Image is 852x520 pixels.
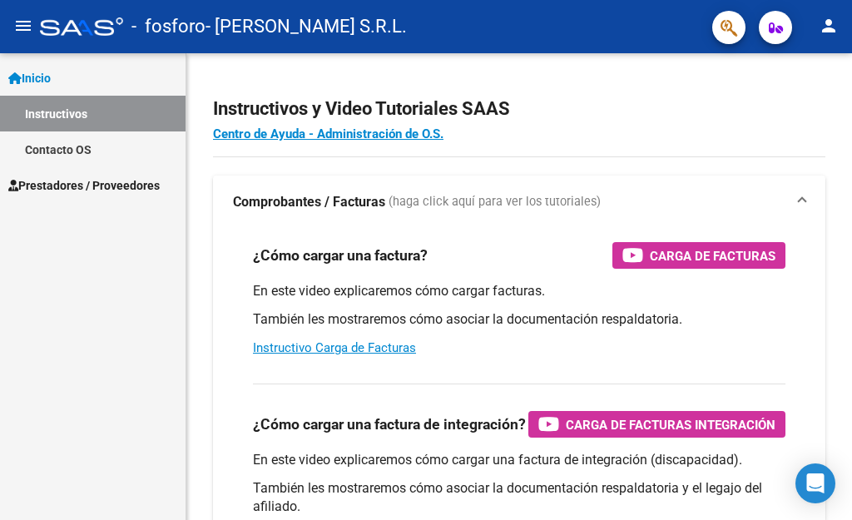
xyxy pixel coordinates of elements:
p: En este video explicaremos cómo cargar facturas. [253,282,785,300]
span: Carga de Facturas [650,245,775,266]
a: Centro de Ayuda - Administración de O.S. [213,126,443,141]
p: En este video explicaremos cómo cargar una factura de integración (discapacidad). [253,451,785,469]
h3: ¿Cómo cargar una factura de integración? [253,413,526,436]
span: - fosforo [131,8,206,45]
span: (haga click aquí para ver los tutoriales) [389,193,601,211]
strong: Comprobantes / Facturas [233,193,385,211]
mat-icon: menu [13,16,33,36]
mat-expansion-panel-header: Comprobantes / Facturas (haga click aquí para ver los tutoriales) [213,176,825,229]
h3: ¿Cómo cargar una factura? [253,244,428,267]
span: Carga de Facturas Integración [566,414,775,435]
p: También les mostraremos cómo asociar la documentación respaldatoria. [253,310,785,329]
a: Instructivo Carga de Facturas [253,340,416,355]
button: Carga de Facturas Integración [528,411,785,438]
mat-icon: person [819,16,839,36]
span: Prestadores / Proveedores [8,176,160,195]
p: También les mostraremos cómo asociar la documentación respaldatoria y el legajo del afiliado. [253,479,785,516]
div: Open Intercom Messenger [795,463,835,503]
span: - [PERSON_NAME] S.R.L. [206,8,407,45]
h2: Instructivos y Video Tutoriales SAAS [213,93,825,125]
button: Carga de Facturas [612,242,785,269]
span: Inicio [8,69,51,87]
